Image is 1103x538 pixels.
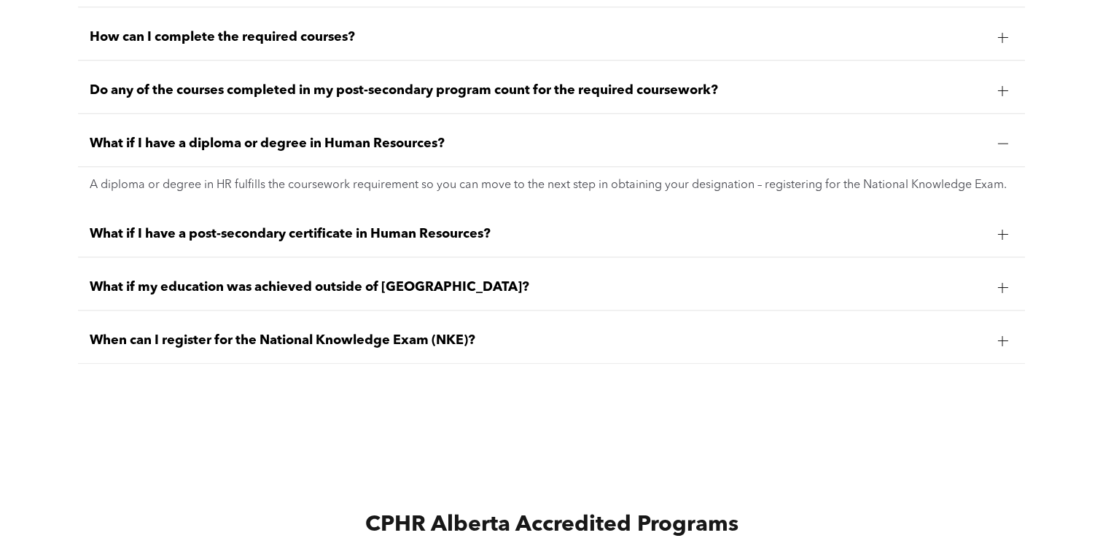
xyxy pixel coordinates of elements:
span: What if I have a diploma or degree in Human Resources? [90,136,986,152]
p: A diploma or degree in HR fulfills the coursework requirement so you can move to the next step in... [90,179,1013,192]
span: When can I register for the National Knowledge Exam (NKE)? [90,332,986,348]
span: What if my education was achieved outside of [GEOGRAPHIC_DATA]? [90,279,986,295]
span: Do any of the courses completed in my post-secondary program count for the required coursework? [90,82,986,98]
span: What if I have a post-secondary certificate in Human Resources? [90,226,986,242]
span: CPHR Alberta Accredited Programs [365,514,738,536]
span: How can I complete the required courses? [90,29,986,45]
